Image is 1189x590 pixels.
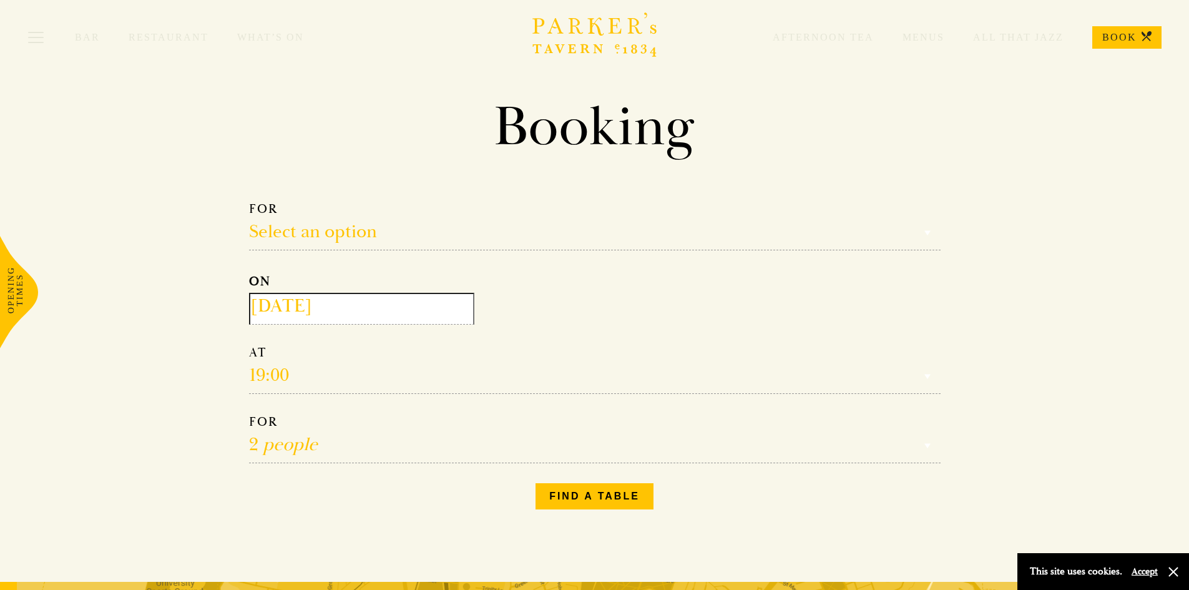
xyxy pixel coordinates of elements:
button: Accept [1132,566,1158,578]
button: Close and accept [1167,566,1180,578]
button: Find a table [536,483,653,509]
strong: ON [249,273,271,289]
h1: Booking [239,94,951,161]
p: This site uses cookies. [1030,563,1122,581]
